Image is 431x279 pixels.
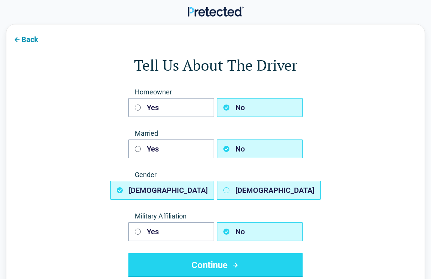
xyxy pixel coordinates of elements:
button: No [217,222,303,241]
button: [DEMOGRAPHIC_DATA] [110,181,214,200]
button: [DEMOGRAPHIC_DATA] [217,181,321,200]
span: Homeowner [128,88,303,97]
h1: Tell Us About The Driver [36,55,395,76]
button: No [217,98,303,117]
button: Continue [128,253,303,277]
span: Married [128,129,303,138]
button: Yes [128,98,214,117]
span: Gender [128,170,303,179]
button: Yes [128,222,214,241]
button: Back [6,30,44,47]
button: Yes [128,139,214,158]
span: Military Affiliation [128,212,303,221]
button: No [217,139,303,158]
